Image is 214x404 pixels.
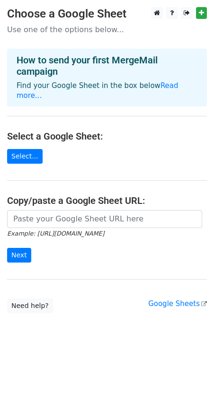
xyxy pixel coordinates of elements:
a: Read more... [17,81,178,100]
input: Next [7,248,31,263]
a: Need help? [7,299,53,313]
h3: Choose a Google Sheet [7,7,207,21]
input: Paste your Google Sheet URL here [7,210,202,228]
a: Select... [7,149,43,164]
h4: Copy/paste a Google Sheet URL: [7,195,207,206]
small: Example: [URL][DOMAIN_NAME] [7,230,104,237]
h4: Select a Google Sheet: [7,131,207,142]
p: Find your Google Sheet in the box below [17,81,197,101]
p: Use one of the options below... [7,25,207,35]
a: Google Sheets [148,299,207,308]
h4: How to send your first MergeMail campaign [17,54,197,77]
